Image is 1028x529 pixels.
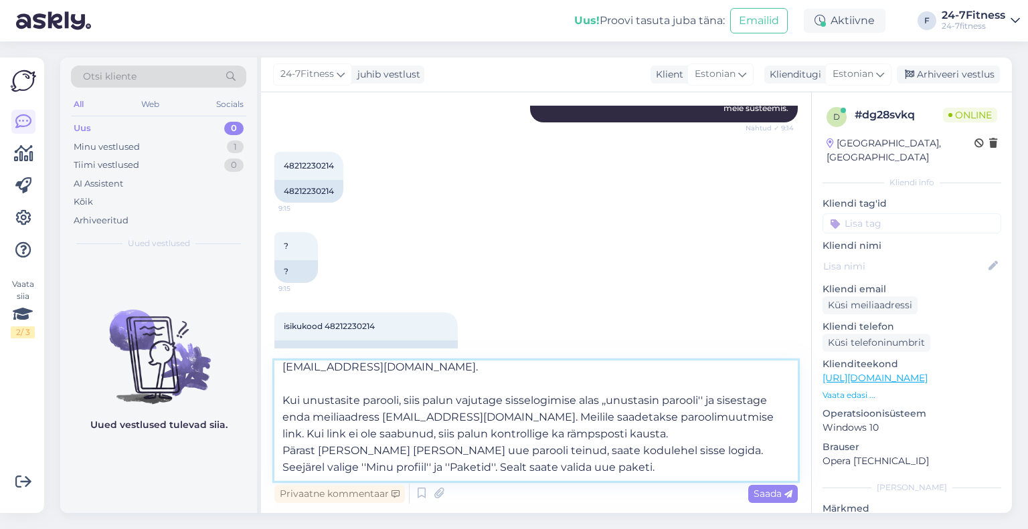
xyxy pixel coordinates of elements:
[224,122,244,135] div: 0
[754,488,792,500] span: Saada
[823,407,1001,421] p: Operatsioonisüsteem
[278,284,329,294] span: 9:15
[823,282,1001,296] p: Kliendi email
[942,21,1005,31] div: 24-7fitness
[11,326,35,338] div: 2 / 3
[83,70,137,84] span: Otsi kliente
[352,68,420,82] div: juhib vestlust
[855,107,943,123] div: # dg28svkq
[274,260,318,283] div: ?
[942,10,1005,21] div: 24-7Fitness
[284,321,375,331] span: isikukood 48212230214
[823,213,1001,233] input: Lisa tag
[823,334,930,352] div: Küsi telefoninumbrit
[823,239,1001,253] p: Kliendi nimi
[730,8,788,33] button: Emailid
[695,67,736,82] span: Estonian
[574,13,725,29] div: Proovi tasuta juba täna:
[574,14,600,27] b: Uus!
[224,158,244,172] div: 0
[280,67,334,82] span: 24-7Fitness
[651,68,683,82] div: Klient
[823,389,1001,401] p: Vaata edasi ...
[139,96,162,113] div: Web
[278,203,329,213] span: 9:15
[833,112,840,122] span: d
[744,123,794,133] span: Nähtud ✓ 9:14
[71,96,86,113] div: All
[827,136,974,165] div: [GEOGRAPHIC_DATA], [GEOGRAPHIC_DATA]
[74,177,123,191] div: AI Assistent
[11,68,36,94] img: Askly Logo
[274,340,458,363] div: personal identification code 48212230214
[823,421,1001,435] p: Windows 10
[284,161,334,171] span: 48212230214
[60,286,257,406] img: No chats
[227,140,244,154] div: 1
[128,237,190,249] span: Uued vestlused
[804,9,885,33] div: Aktiivne
[823,296,918,314] div: Küsi meiliaadressi
[823,177,1001,189] div: Kliendi info
[897,66,1000,84] div: Arhiveeri vestlus
[74,195,93,209] div: Kõik
[823,440,1001,454] p: Brauser
[764,68,821,82] div: Klienditugi
[74,140,140,154] div: Minu vestlused
[90,418,228,432] p: Uued vestlused tulevad siia.
[823,259,986,274] input: Lisa nimi
[823,357,1001,371] p: Klienditeekond
[823,454,1001,468] p: Opera [TECHNICAL_ID]
[74,158,139,172] div: Tiimi vestlused
[943,108,997,122] span: Online
[823,372,928,384] a: [URL][DOMAIN_NAME]
[11,278,35,338] div: Vaata siia
[74,122,91,135] div: Uus
[74,214,128,227] div: Arhiveeritud
[918,11,936,30] div: F
[274,485,405,503] div: Privaatne kommentaar
[942,10,1020,31] a: 24-7Fitness24-7fitness
[274,360,798,481] textarea: Tere! Täname Teid pöördumise eest! Meie andmebaasis olete registreeritud meiliaadressiga [EMAIL_A...
[833,67,873,82] span: Estonian
[823,197,1001,211] p: Kliendi tag'id
[213,96,246,113] div: Socials
[823,482,1001,494] div: [PERSON_NAME]
[284,241,288,251] span: ?
[823,320,1001,334] p: Kliendi telefon
[274,180,343,203] div: 48212230214
[823,502,1001,516] p: Märkmed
